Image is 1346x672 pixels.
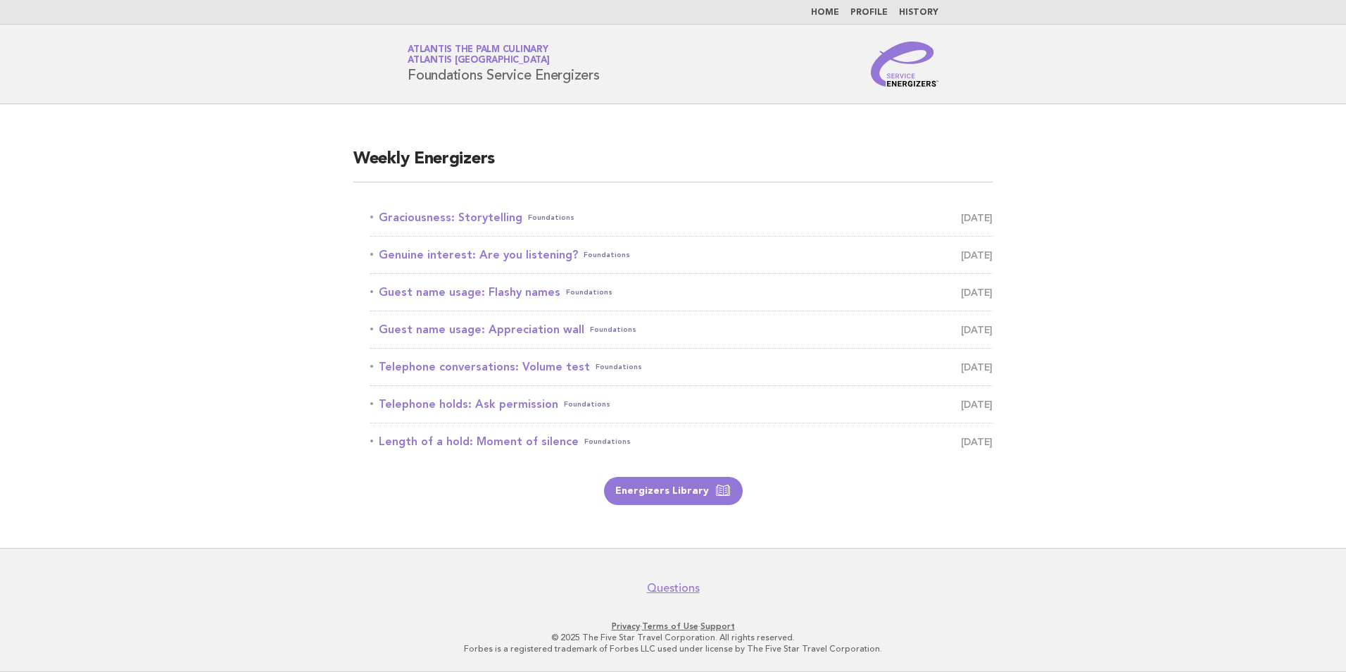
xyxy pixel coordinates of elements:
[353,148,993,182] h2: Weekly Energizers
[604,477,743,505] a: Energizers Library
[370,357,993,377] a: Telephone conversations: Volume testFoundations [DATE]
[961,357,993,377] span: [DATE]
[370,320,993,340] a: Guest name usage: Appreciation wallFoundations [DATE]
[408,45,550,65] a: Atlantis The Palm CulinaryAtlantis [GEOGRAPHIC_DATA]
[850,8,888,17] a: Profile
[961,432,993,452] span: [DATE]
[370,394,993,414] a: Telephone holds: Ask permissionFoundations [DATE]
[242,632,1104,643] p: © 2025 The Five Star Travel Corporation. All rights reserved.
[370,282,993,302] a: Guest name usage: Flashy namesFoundations [DATE]
[242,643,1104,654] p: Forbes is a registered trademark of Forbes LLC used under license by The Five Star Travel Corpora...
[370,208,993,228] a: Graciousness: StorytellingFoundations [DATE]
[596,357,642,377] span: Foundations
[700,621,735,631] a: Support
[961,245,993,265] span: [DATE]
[961,208,993,228] span: [DATE]
[584,432,631,452] span: Foundations
[242,621,1104,632] p: · ·
[528,208,574,228] span: Foundations
[408,56,550,66] span: Atlantis [GEOGRAPHIC_DATA]
[647,581,700,595] a: Questions
[408,46,600,82] h1: Foundations Service Energizers
[899,8,938,17] a: History
[566,282,612,302] span: Foundations
[642,621,698,631] a: Terms of Use
[584,245,630,265] span: Foundations
[871,42,938,87] img: Service Energizers
[370,245,993,265] a: Genuine interest: Are you listening?Foundations [DATE]
[612,621,640,631] a: Privacy
[961,320,993,340] span: [DATE]
[590,320,636,340] span: Foundations
[961,282,993,302] span: [DATE]
[564,394,610,414] span: Foundations
[811,8,839,17] a: Home
[370,432,993,452] a: Length of a hold: Moment of silenceFoundations [DATE]
[961,394,993,414] span: [DATE]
